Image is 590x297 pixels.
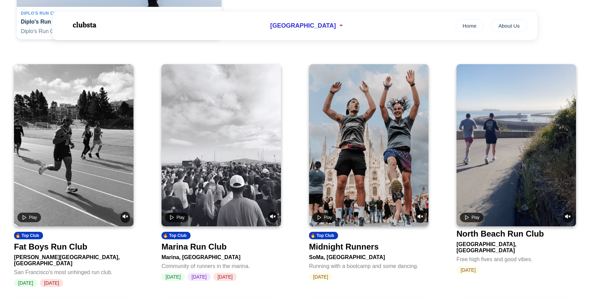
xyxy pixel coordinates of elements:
span: [GEOGRAPHIC_DATA] [270,22,336,29]
button: Play video [460,213,483,222]
div: 🔥 Top Club [161,232,191,239]
div: San Francisco's most unhinged run club. [14,267,134,275]
span: [DATE] [187,273,211,281]
span: Play [29,215,37,220]
button: Unmute video [563,212,573,223]
button: Unmute video [121,212,130,223]
button: Play video [312,213,336,222]
span: [DATE] [161,273,185,281]
span: Play [472,215,479,220]
button: Play video [165,213,188,222]
a: About Us [492,19,527,32]
a: Home [456,19,483,32]
div: North Beach Run Club [456,229,544,239]
div: Running with a bootcamp and some dancing. [309,260,429,269]
div: Midnight Runners [309,242,379,252]
div: 🔥 Top Club [14,232,43,239]
div: Free high fives and good vibes. [456,254,576,263]
div: [PERSON_NAME][GEOGRAPHIC_DATA], [GEOGRAPHIC_DATA] [14,252,134,267]
span: [DATE] [14,279,37,287]
button: Unmute video [416,212,425,223]
div: Community of runners in the marina. [161,260,281,269]
div: [GEOGRAPHIC_DATA], [GEOGRAPHIC_DATA] [456,239,576,254]
button: Unmute video [268,212,278,223]
div: SoMa, [GEOGRAPHIC_DATA] [309,252,429,260]
span: [DATE] [456,266,480,274]
a: Play videoUnmute video🔥 Top ClubMarina Run ClubMarina, [GEOGRAPHIC_DATA]Community of runners in t... [161,64,281,281]
span: Play [324,215,332,220]
span: [DATE] [309,273,332,281]
span: [DATE] [213,273,237,281]
div: Marina Run Club [161,242,227,252]
div: Fat Boys Run Club [14,242,87,252]
a: Play videoUnmute video🔥 Top ClubMidnight RunnersSoMa, [GEOGRAPHIC_DATA]Running with a bootcamp an... [309,64,429,281]
img: Logo [64,16,104,33]
a: Play videoUnmute video🔥 Top ClubFat Boys Run Club[PERSON_NAME][GEOGRAPHIC_DATA], [GEOGRAPHIC_DATA... [14,64,134,287]
span: Play [177,215,184,220]
span: [DATE] [40,279,63,287]
a: Play videoUnmute videoNorth Beach Run Club[GEOGRAPHIC_DATA], [GEOGRAPHIC_DATA]Free high fives and... [456,64,576,274]
button: Play video [17,213,41,222]
div: 🔥 Top Club [309,232,338,239]
div: Marina, [GEOGRAPHIC_DATA] [161,252,281,260]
